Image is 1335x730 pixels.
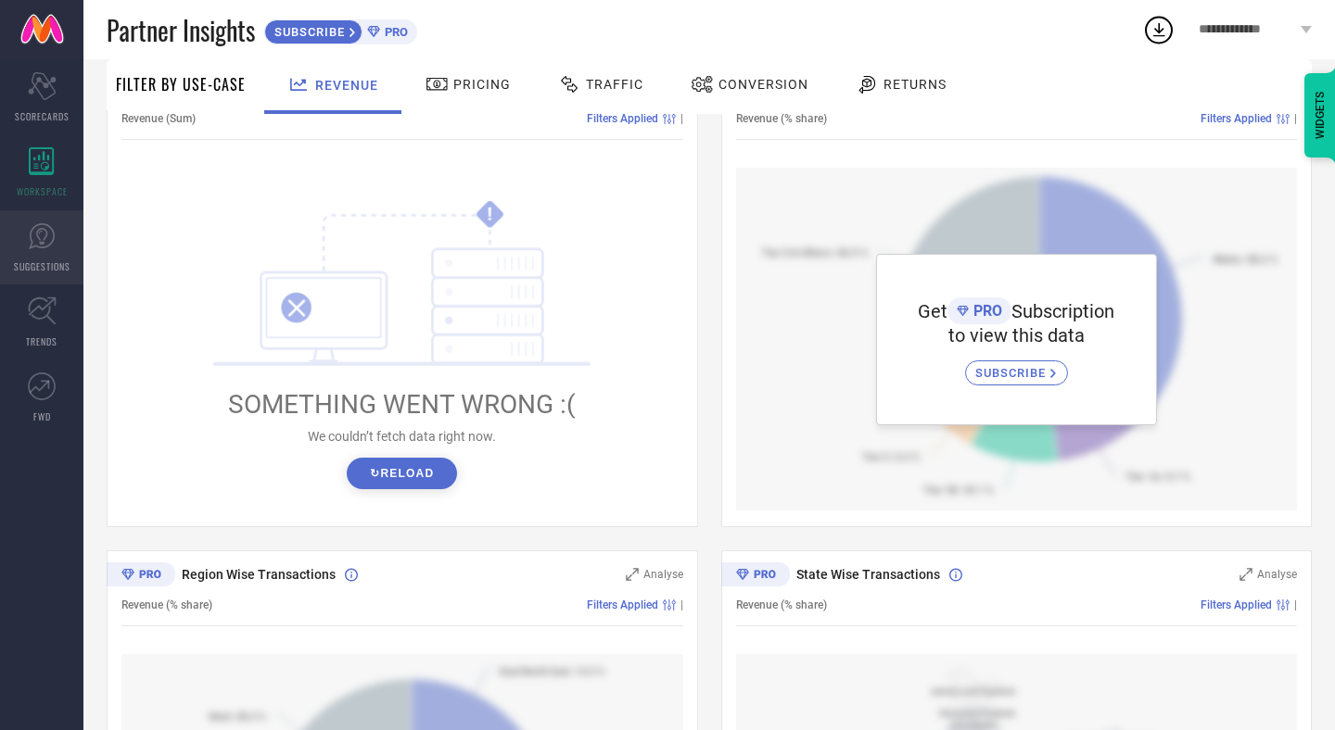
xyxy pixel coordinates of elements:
span: | [680,112,683,125]
span: Filters Applied [1201,598,1272,611]
span: Subscription [1011,300,1114,322]
span: Filters Applied [587,598,658,611]
span: Revenue [315,78,378,93]
span: FWD [33,409,51,423]
span: | [680,598,683,611]
span: Revenue (% share) [736,598,827,611]
span: | [1294,112,1297,125]
span: Traffic [586,77,643,92]
span: Revenue (% share) [121,598,212,611]
svg: Zoom [626,568,639,581]
a: SUBSCRIBEPRO [264,15,417,44]
button: ↻Reload [347,458,457,489]
div: Premium [107,562,175,590]
span: Filter By Use-Case [116,73,246,95]
span: Pricing [453,77,511,92]
span: SUBSCRIBE [265,25,350,39]
span: Conversion [718,77,808,92]
span: PRO [969,302,1002,320]
span: We couldn’t fetch data right now. [308,429,496,444]
span: Get [918,300,947,322]
span: PRO [380,25,408,39]
span: to view this data [948,324,1085,346]
span: Analyse [1257,568,1297,581]
div: Open download list [1142,13,1176,46]
span: SOMETHING WENT WRONG :( [228,389,576,420]
div: Premium [721,562,790,590]
span: Analyse [643,568,683,581]
span: TRENDS [26,334,57,348]
a: SUBSCRIBE [965,346,1068,385]
span: Revenue (Sum) [121,112,196,125]
span: Filters Applied [1201,112,1272,125]
span: SCORECARDS [15,109,70,123]
span: Revenue (% share) [736,112,827,125]
span: | [1294,598,1297,611]
span: Region Wise Transactions [182,567,336,582]
span: Partner Insights [107,11,255,49]
svg: Zoom [1240,568,1252,581]
span: Filters Applied [587,112,658,125]
span: SUGGESTIONS [14,259,70,273]
span: Returns [884,77,947,92]
tspan: ! [488,204,492,225]
span: SUBSCRIBE [975,366,1050,380]
span: WORKSPACE [17,184,68,198]
span: State Wise Transactions [796,567,940,582]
